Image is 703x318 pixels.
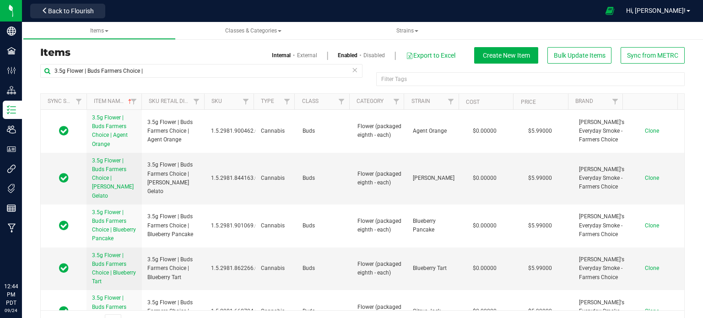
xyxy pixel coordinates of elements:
span: [PERSON_NAME]'s Everyday Smoke - Farmers Choice [579,165,624,192]
inline-svg: Distribution [7,86,16,95]
button: Export to Excel [406,48,456,63]
span: Flower (packaged eighth - each) [357,217,402,234]
a: Clone [645,222,668,229]
a: 3.5g Flower | Buds Farmers Choice | [PERSON_NAME] Gelato [92,156,136,200]
input: Search Item Name, SKU Retail Name, or Part Number [40,64,362,78]
a: Filter [607,94,622,109]
span: 3.5g Flower | Buds Farmers Choice | Agent Orange [92,114,128,147]
span: Buds [303,174,347,183]
span: Flower (packaged eighth - each) [357,260,402,277]
span: Items [90,27,108,34]
iframe: Resource center unread badge [27,243,38,254]
a: Class [302,98,319,104]
span: Cannabis [261,127,292,135]
a: Filter [189,94,204,109]
span: Cannabis [261,221,292,230]
inline-svg: Tags [7,184,16,193]
span: In Sync [59,305,69,318]
span: $5.99000 [524,262,557,275]
span: Buds [303,307,347,316]
span: Clear [351,64,358,76]
a: Filter [238,94,253,109]
span: Hi, [PERSON_NAME]! [626,7,686,14]
a: Clone [645,128,668,134]
a: Type [261,98,274,104]
a: Clone [645,308,668,314]
span: Cannabis [261,174,292,183]
span: 3.5g Flower | Buds Farmers Choice | Agent Orange [147,118,200,145]
a: Clone [645,265,668,271]
span: Citrus Jack [413,307,457,316]
span: Buds [303,221,347,230]
span: Create New Item [483,52,530,59]
inline-svg: Integrations [7,164,16,173]
span: 1.5.2981.660704.0 [211,307,258,316]
inline-svg: Users [7,125,16,134]
a: 3.5g Flower | Buds Farmers Choice | Agent Orange [92,113,136,149]
span: In Sync [59,262,69,275]
a: Enabled [338,51,357,59]
span: $5.99000 [524,305,557,318]
inline-svg: Company [7,27,16,36]
a: Filter [389,94,404,109]
a: Filter [334,94,349,109]
button: Back to Flourish [30,4,105,18]
a: SKU [211,98,222,104]
span: 3.5g Flower | Buds Farmers Choice | Blueberry Pancake [92,209,136,242]
span: 3.5g Flower | Buds Farmers Choice | Blueberry Tart [147,255,200,282]
inline-svg: Reports [7,204,16,213]
span: Clone [645,222,659,229]
p: 12:44 PM PDT [4,282,18,307]
span: Clone [645,308,659,314]
a: Category [357,98,384,104]
span: 1.5.2981.862266.0 [211,264,258,273]
span: $0.00000 [468,219,501,232]
a: Price [521,99,536,105]
span: Cannabis [261,307,292,316]
a: Filter [443,94,459,109]
inline-svg: Manufacturing [7,223,16,232]
span: Clone [645,128,659,134]
a: External [297,51,317,59]
span: [PERSON_NAME] [413,174,457,183]
span: $5.99000 [524,172,557,185]
span: Bulk Update Items [554,52,606,59]
span: 1.5.2981.844163.0 [211,174,258,183]
span: 3.5g Flower | Buds Farmers Choice | Blueberry Pancake [147,212,200,239]
span: $0.00000 [468,305,501,318]
a: Disabled [363,51,385,59]
a: 3.5g Flower | Buds Farmers Choice | Blueberry Pancake [92,208,136,243]
span: 1.5.2981.901069.0 [211,221,258,230]
span: 3.5g Flower | Buds Farmers Choice | [PERSON_NAME] Gelato [92,157,134,199]
a: Sync Status [48,98,83,104]
span: Buds [303,264,347,273]
a: Filter [279,94,294,109]
span: Flower (packaged eighth - each) [357,122,402,140]
span: [PERSON_NAME]'s Everyday Smoke - Farmers Choice [579,118,624,145]
span: $5.99000 [524,219,557,232]
a: Strain [411,98,430,104]
span: 3.5g Flower | Buds Farmers Choice | Blueberry Tart [92,252,136,285]
inline-svg: Configuration [7,66,16,75]
a: Filter [126,94,141,109]
span: $0.00000 [468,124,501,138]
a: 3.5g Flower | Buds Farmers Choice | Blueberry Tart [92,251,136,286]
span: 1.5.2981.900462.0 [211,127,258,135]
span: $0.00000 [468,262,501,275]
button: Create New Item [474,47,538,64]
a: Sku Retail Display Name [149,98,217,104]
span: In Sync [59,124,69,137]
span: In Sync [59,172,69,184]
span: [PERSON_NAME]'s Everyday Smoke - Farmers Choice [579,212,624,239]
a: Brand [575,98,593,104]
h3: Items [40,47,356,58]
a: Filter [71,94,87,109]
span: Flower (packaged eighth - each) [357,170,402,187]
span: In Sync [59,219,69,232]
a: Item Name [94,98,134,104]
span: Clone [645,265,659,271]
span: Clone [645,175,659,181]
span: [PERSON_NAME]'s Everyday Smoke - Farmers Choice [579,255,624,282]
span: Strains [396,27,418,34]
span: $5.99000 [524,124,557,138]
